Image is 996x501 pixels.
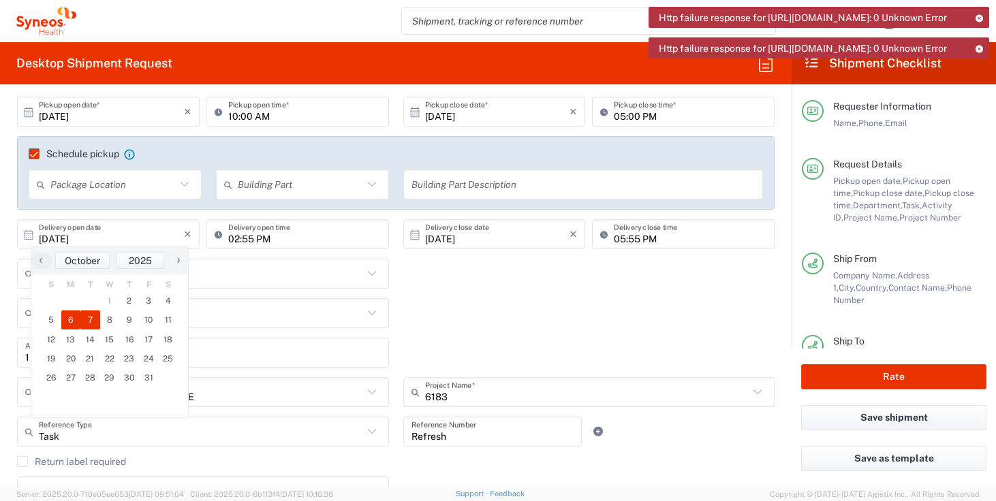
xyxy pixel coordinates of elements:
span: Client: 2025.20.0-8b113f4 [190,490,333,498]
span: 10 [139,310,159,329]
span: Server: 2025.20.0-710e05ee653 [16,490,184,498]
a: Support [456,489,490,498]
th: weekday [42,278,61,291]
span: [DATE] 09:51:04 [129,490,184,498]
span: Requester Information [833,101,931,112]
span: 11 [158,310,178,329]
span: 23 [119,349,139,368]
th: weekday [80,278,100,291]
button: Save as template [801,446,986,471]
a: Add Reference [589,422,608,441]
span: 24 [139,349,159,368]
span: 13 [61,330,81,349]
span: Project Number [899,212,961,223]
th: weekday [158,278,178,291]
span: Http failure response for [URL][DOMAIN_NAME]: 0 Unknown Error [659,12,947,24]
button: ‹ [31,253,52,269]
span: [DATE] 10:16:38 [280,490,333,498]
span: City, [839,282,856,293]
span: Ship To [833,336,865,346]
span: Phone, [858,118,885,128]
span: 8 [100,310,120,329]
span: 15 [100,330,120,349]
label: Return label required [17,456,126,467]
span: 7 [80,310,100,329]
span: 16 [119,330,139,349]
i: × [184,101,191,123]
span: 17 [139,330,159,349]
span: Copyright © [DATE]-[DATE] Agistix Inc., All Rights Reserved [770,488,980,500]
span: 22 [100,349,120,368]
span: 29 [100,368,120,387]
h2: Desktop Shipment Request [16,55,172,71]
span: 9 [119,310,139,329]
span: Ship From [833,253,877,264]
span: Email [885,118,907,128]
i: × [184,223,191,245]
span: 25 [158,349,178,368]
span: 21 [80,349,100,368]
span: 14 [80,330,100,349]
i: × [570,223,577,245]
label: Schedule pickup [29,148,119,159]
a: Feedback [490,489,525,498]
th: weekday [100,278,120,291]
button: › [168,253,188,269]
span: 5 [42,310,61,329]
span: 30 [119,368,139,387]
span: 6 [61,310,81,329]
span: 4 [158,291,178,310]
span: 2025 [129,255,152,266]
span: ‹ [31,252,51,268]
button: Save shipment [801,405,986,430]
button: October [55,253,110,269]
span: 31 [139,368,159,387]
button: 2025 [116,253,164,269]
span: 12 [42,330,61,349]
th: weekday [61,278,81,291]
bs-datepicker-navigation-view: ​ ​ ​ [31,253,188,269]
span: Project Name, [843,212,899,223]
span: 28 [80,368,100,387]
span: Name, [833,118,858,128]
span: Company Name, [833,270,897,280]
span: 1 [100,291,120,310]
button: Rate [801,364,986,389]
th: weekday [139,278,159,291]
span: Request Details [833,159,902,169]
span: › [168,252,189,268]
span: Pickup close date, [853,188,924,198]
bs-datepicker-container: calendar [31,246,189,418]
span: 3 [139,291,159,310]
span: Task, [902,200,922,210]
span: Country, [856,282,888,293]
i: × [570,101,577,123]
span: Department, [853,200,902,210]
span: 26 [42,368,61,387]
span: 2 [119,291,139,310]
span: Http failure response for [URL][DOMAIN_NAME]: 0 Unknown Error [659,42,947,54]
span: 18 [158,330,178,349]
input: Shipment, tracking or reference number [402,8,755,34]
span: 27 [61,368,81,387]
span: 20 [61,349,81,368]
th: weekday [119,278,139,291]
span: Contact Name, [888,282,947,293]
span: Pickup open date, [833,176,903,186]
span: October [65,255,100,266]
span: 19 [42,349,61,368]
